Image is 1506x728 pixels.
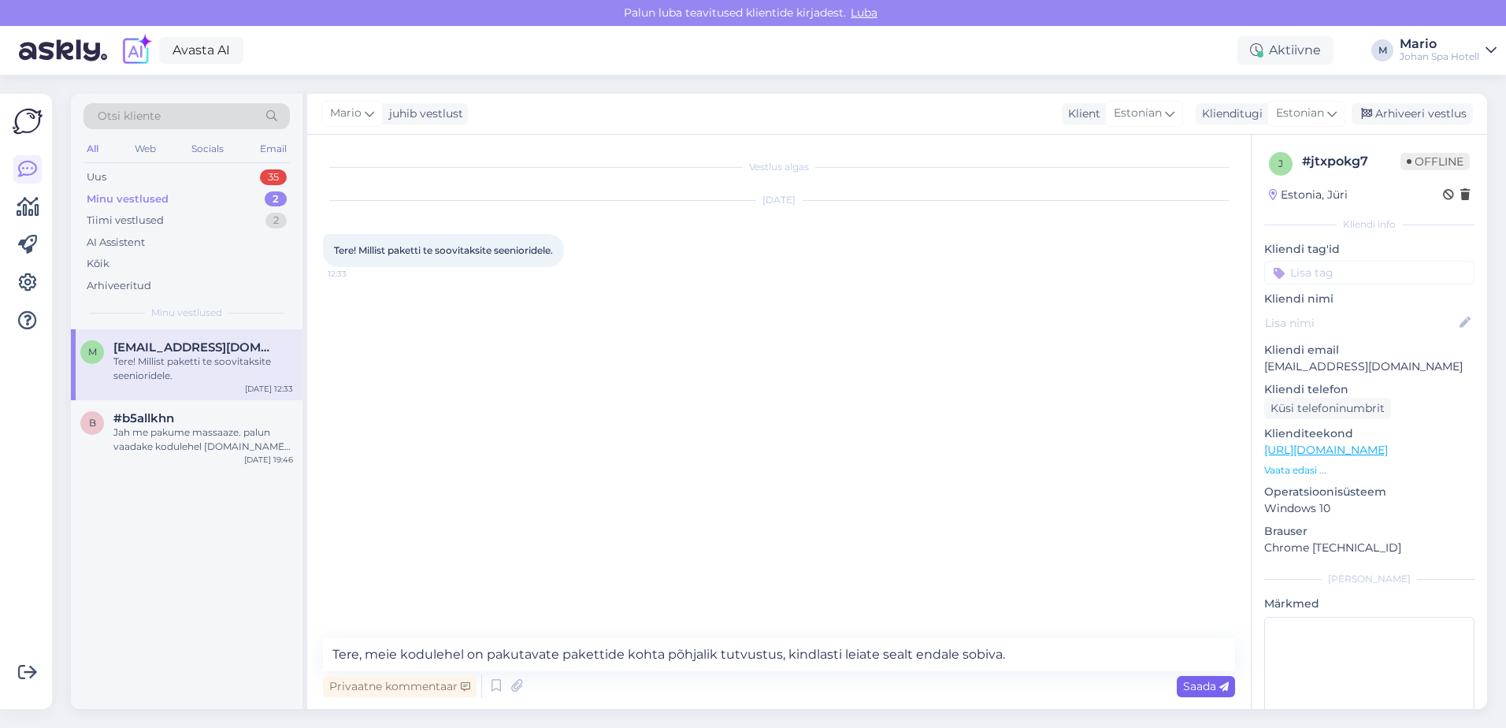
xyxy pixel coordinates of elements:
[87,191,169,207] div: Minu vestlused
[1264,358,1474,375] p: [EMAIL_ADDRESS][DOMAIN_NAME]
[1264,217,1474,232] div: Kliendi info
[87,256,109,272] div: Kõik
[1264,596,1474,612] p: Märkmed
[13,106,43,136] img: Askly Logo
[1352,103,1473,124] div: Arhiveeri vestlus
[1264,500,1474,517] p: Windows 10
[1264,484,1474,500] p: Operatsioonisüsteem
[1264,241,1474,258] p: Kliendi tag'id
[1264,381,1474,398] p: Kliendi telefon
[159,37,243,64] a: Avasta AI
[1264,261,1474,284] input: Lisa tag
[113,411,174,425] span: #b5allkhn
[98,108,161,124] span: Otsi kliente
[1400,50,1479,63] div: Johan Spa Hotell
[87,169,106,185] div: Uus
[846,6,882,20] span: Luba
[1264,540,1474,556] p: Chrome [TECHNICAL_ID]
[1269,187,1348,203] div: Estonia, Jüri
[383,106,463,122] div: juhib vestlust
[323,160,1235,174] div: Vestlus algas
[188,139,227,159] div: Socials
[87,278,151,294] div: Arhiveeritud
[323,676,477,697] div: Privaatne kommentaar
[1302,152,1400,171] div: # jtxpokg7
[113,340,277,355] span: maaja.lindau@gmail.com
[1264,572,1474,586] div: [PERSON_NAME]
[113,425,293,454] div: Jah me pakume massaaze. palun vaadake kodulehel [DOMAIN_NAME], seal on hoolitsuste nime- ja hinna...
[1264,443,1388,457] a: [URL][DOMAIN_NAME]
[87,235,145,251] div: AI Assistent
[334,244,553,256] span: Tere! Millist paketti te soovitaksite seenioridele.
[1371,39,1393,61] div: M
[89,417,96,429] span: b
[1264,425,1474,442] p: Klienditeekond
[132,139,159,159] div: Web
[1264,291,1474,307] p: Kliendi nimi
[244,454,293,466] div: [DATE] 19:46
[1265,314,1456,332] input: Lisa nimi
[120,34,153,67] img: explore-ai
[323,638,1235,671] textarea: Tere, meie kodulehel on pakutavate pakettide kohta põhjalik tutvustus, kindlasti leiate sealt end...
[1264,463,1474,477] p: Vaata edasi ...
[260,169,287,185] div: 35
[88,346,97,358] span: m
[1264,523,1474,540] p: Brauser
[87,213,164,228] div: Tiimi vestlused
[151,306,222,320] span: Minu vestlused
[1114,105,1162,122] span: Estonian
[257,139,290,159] div: Email
[1400,38,1479,50] div: Mario
[113,355,293,383] div: Tere! Millist paketti te soovitaksite seenioridele.
[1062,106,1100,122] div: Klient
[1264,342,1474,358] p: Kliendi email
[328,268,387,280] span: 12:33
[83,139,102,159] div: All
[1276,105,1324,122] span: Estonian
[265,213,287,228] div: 2
[265,191,287,207] div: 2
[245,383,293,395] div: [DATE] 12:33
[1183,679,1229,693] span: Saada
[1264,398,1391,419] div: Küsi telefoninumbrit
[1400,153,1470,170] span: Offline
[330,105,362,122] span: Mario
[1400,38,1497,63] a: MarioJohan Spa Hotell
[1278,158,1283,169] span: j
[1237,36,1334,65] div: Aktiivne
[1196,106,1263,122] div: Klienditugi
[323,193,1235,207] div: [DATE]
